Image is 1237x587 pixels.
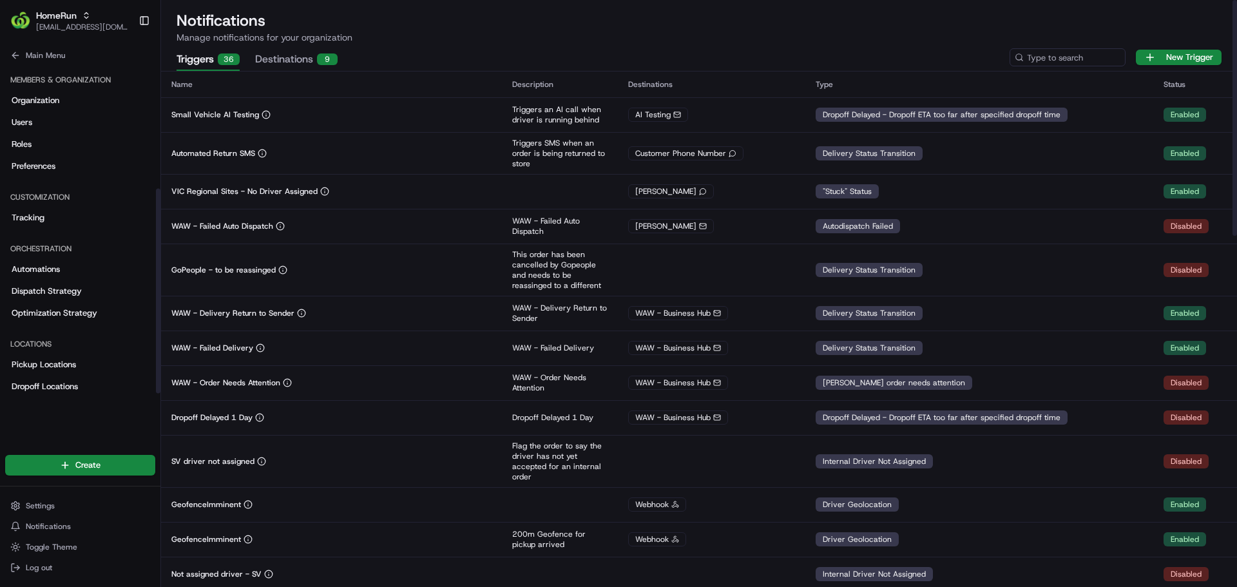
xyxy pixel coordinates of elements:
[12,285,82,297] span: Dispatch Strategy
[5,354,155,375] a: Pickup Locations
[1164,79,1227,90] div: Status
[816,454,933,468] div: Internal Driver Not Assigned
[36,9,77,22] button: HomeRun
[12,139,32,150] span: Roles
[5,334,155,354] div: Locations
[816,497,899,512] div: Driver Geolocation
[171,110,259,120] p: Small Vehicle AI Testing
[171,343,253,353] p: WAW - Failed Delivery
[1164,376,1209,390] div: Disabled
[171,569,262,579] p: Not assigned driver - SV
[1010,48,1126,66] input: Type to search
[171,265,276,275] p: GoPeople - to be reassinged
[5,90,155,111] a: Organization
[512,79,608,90] div: Description
[816,567,933,581] div: Internal Driver Not Assigned
[512,138,608,169] p: Triggers SMS when an order is being returned to store
[1164,497,1206,512] div: Enabled
[5,5,133,36] button: HomeRunHomeRun[EMAIL_ADDRESS][DOMAIN_NAME]
[177,49,240,71] button: Triggers
[1164,263,1209,277] div: Disabled
[512,249,608,291] p: This order has been cancelled by Gopeople and needs to be reassinged to a different
[628,341,728,355] div: WAW - Business Hub
[5,281,155,302] a: Dispatch Strategy
[5,207,155,228] a: Tracking
[628,146,743,160] div: Customer Phone Number
[5,376,155,397] a: Dropoff Locations
[512,529,608,550] p: 200m Geofence for pickup arrived
[628,184,714,198] div: [PERSON_NAME]
[5,46,155,64] button: Main Menu
[171,534,241,544] p: GeofenceImminent
[177,31,1222,44] p: Manage notifications for your organization
[12,95,59,106] span: Organization
[26,50,65,61] span: Main Menu
[628,306,728,320] div: WAW - Business Hub
[5,112,155,133] a: Users
[1164,146,1206,160] div: Enabled
[512,343,608,353] p: WAW - Failed Delivery
[5,517,155,535] button: Notifications
[816,376,972,390] div: [PERSON_NAME] order needs attention
[177,10,1222,31] h1: Notifications
[5,156,155,177] a: Preferences
[12,381,78,392] span: Dropoff Locations
[512,303,608,323] p: WAW - Delivery Return to Sender
[218,53,240,65] div: 36
[1164,410,1209,425] div: Disabled
[171,186,318,197] p: VIC Regional Sites - No Driver Assigned
[1164,108,1206,122] div: Enabled
[816,263,923,277] div: Delivery Status Transition
[26,521,71,532] span: Notifications
[816,341,923,355] div: Delivery Status Transition
[816,146,923,160] div: Delivery Status Transition
[171,456,254,467] p: SV driver not assigned
[12,160,55,172] span: Preferences
[1164,184,1206,198] div: Enabled
[628,532,686,546] div: Webhook
[12,307,97,319] span: Optimization Strategy
[171,499,241,510] p: GeofenceImminent
[5,70,155,90] div: Members & Organization
[171,412,253,423] p: Dropoff Delayed 1 Day
[816,79,1143,90] div: Type
[1164,567,1209,581] div: Disabled
[12,264,60,275] span: Automations
[5,538,155,556] button: Toggle Theme
[628,108,688,122] div: AI Testing
[512,372,608,393] p: WAW - Order Needs Attention
[5,238,155,259] div: Orchestration
[36,22,128,32] button: [EMAIL_ADDRESS][DOMAIN_NAME]
[816,532,899,546] div: Driver Geolocation
[512,412,608,423] p: Dropoff Delayed 1 Day
[171,79,492,90] div: Name
[1164,454,1209,468] div: Disabled
[1164,306,1206,320] div: Enabled
[512,104,608,125] p: Triggers an AI call when driver is running behind
[628,410,728,425] div: WAW - Business Hub
[26,501,55,511] span: Settings
[5,559,155,577] button: Log out
[171,148,255,159] p: Automated Return SMS
[1164,219,1209,233] div: Disabled
[628,497,686,512] div: Webhook
[10,10,31,31] img: HomeRun
[1164,532,1206,546] div: Enabled
[26,542,77,552] span: Toggle Theme
[255,49,338,71] button: Destinations
[816,108,1068,122] div: Dropoff Delayed - Dropoff ETA too far after specified dropoff time
[5,455,155,476] button: Create
[5,187,155,207] div: Customization
[171,221,273,231] p: WAW - Failed Auto Dispatch
[628,219,714,233] div: [PERSON_NAME]
[512,441,608,482] p: Flag the order to say the driver has not yet accepted for an internal order
[1164,341,1206,355] div: Enabled
[512,216,608,236] p: WAW - Failed Auto Dispatch
[5,259,155,280] a: Automations
[171,308,294,318] p: WAW - Delivery Return to Sender
[628,376,728,390] div: WAW - Business Hub
[75,459,101,471] span: Create
[816,219,900,233] div: Autodispatch Failed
